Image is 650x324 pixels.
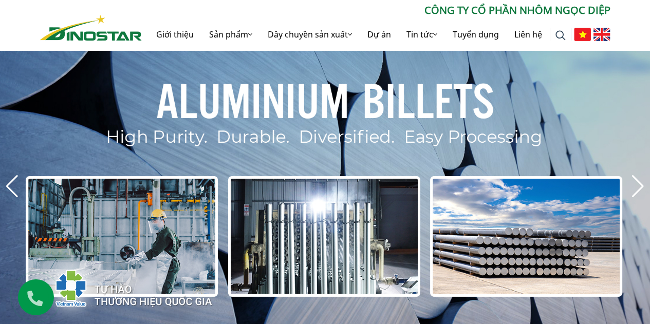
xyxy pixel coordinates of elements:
[445,18,507,51] a: Tuyển dụng
[555,30,566,41] img: search
[631,175,645,198] div: Next slide
[5,175,19,198] div: Previous slide
[399,18,445,51] a: Tin tức
[593,28,610,41] img: English
[507,18,550,51] a: Liên hệ
[574,28,591,41] img: Tiếng Việt
[148,18,201,51] a: Giới thiệu
[142,3,610,18] p: CÔNG TY CỔ PHẦN NHÔM NGỌC DIỆP
[40,13,142,40] a: Nhôm Dinostar
[201,18,260,51] a: Sản phẩm
[360,18,399,51] a: Dự án
[25,251,214,321] img: thqg
[40,15,142,41] img: Nhôm Dinostar
[260,18,360,51] a: Dây chuyền sản xuất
